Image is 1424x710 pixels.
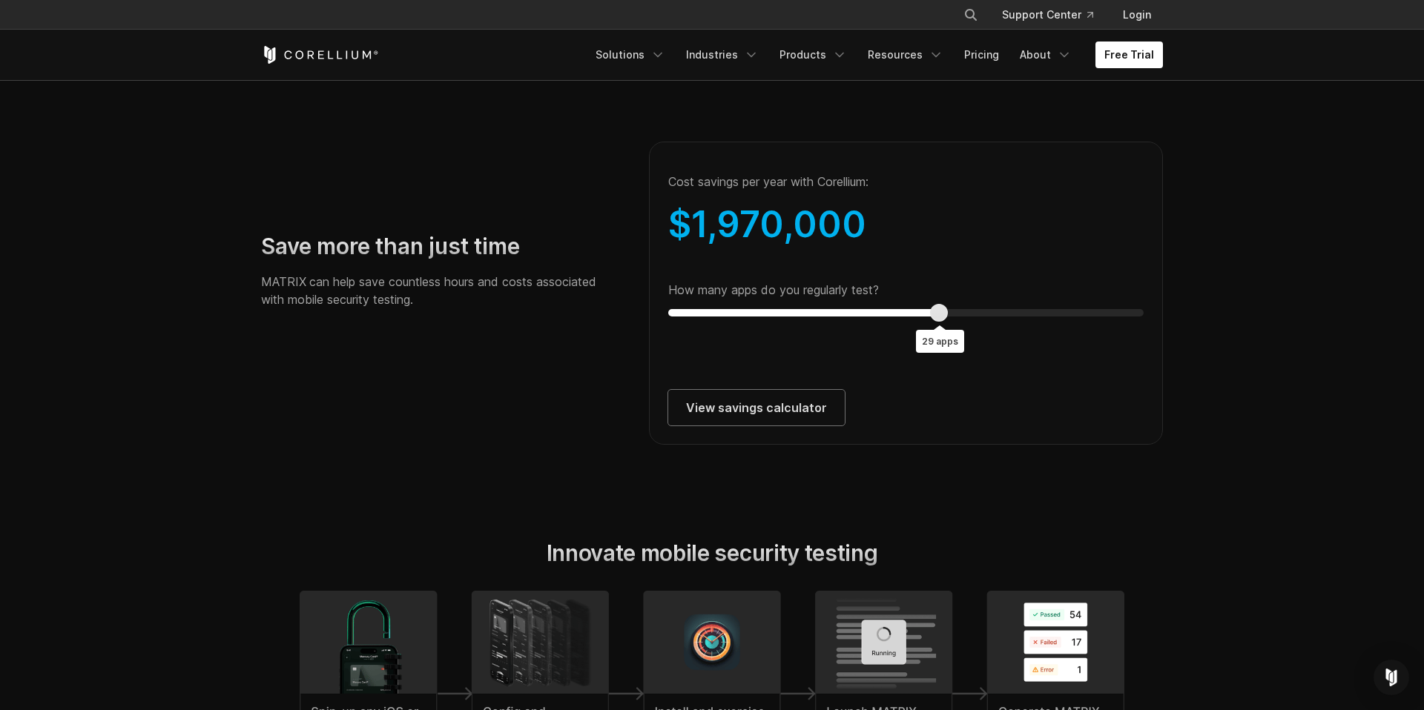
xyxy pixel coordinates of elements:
a: Login [1111,1,1163,28]
a: Solutions [587,42,674,68]
a: Pricing [955,42,1008,68]
a: Industries [677,42,768,68]
div: Navigation Menu [946,1,1163,28]
a: Resources [859,42,952,68]
div: $ [668,202,1144,247]
a: Free Trial [1095,42,1163,68]
a: Corellium Home [261,46,379,64]
a: Support Center [990,1,1105,28]
button: Search [957,1,984,28]
a: About [1011,42,1081,68]
a: Products [771,42,856,68]
a: View savings calculator [668,390,845,425]
h2: Save more than just time [261,233,619,261]
div: Open Intercom Messenger [1374,660,1409,695]
p: MATRIX can help save countless hours and costs associated with mobile security testing. [261,273,619,308]
label: How many apps do you regularly test? [668,282,879,297]
span: 1,970,000 [691,202,866,246]
p: Cost savings per year with Corellium: [668,173,1144,190]
h2: Innovate mobile security testing [416,540,1007,567]
output: 29 apps [916,330,964,353]
div: Navigation Menu [587,42,1163,68]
